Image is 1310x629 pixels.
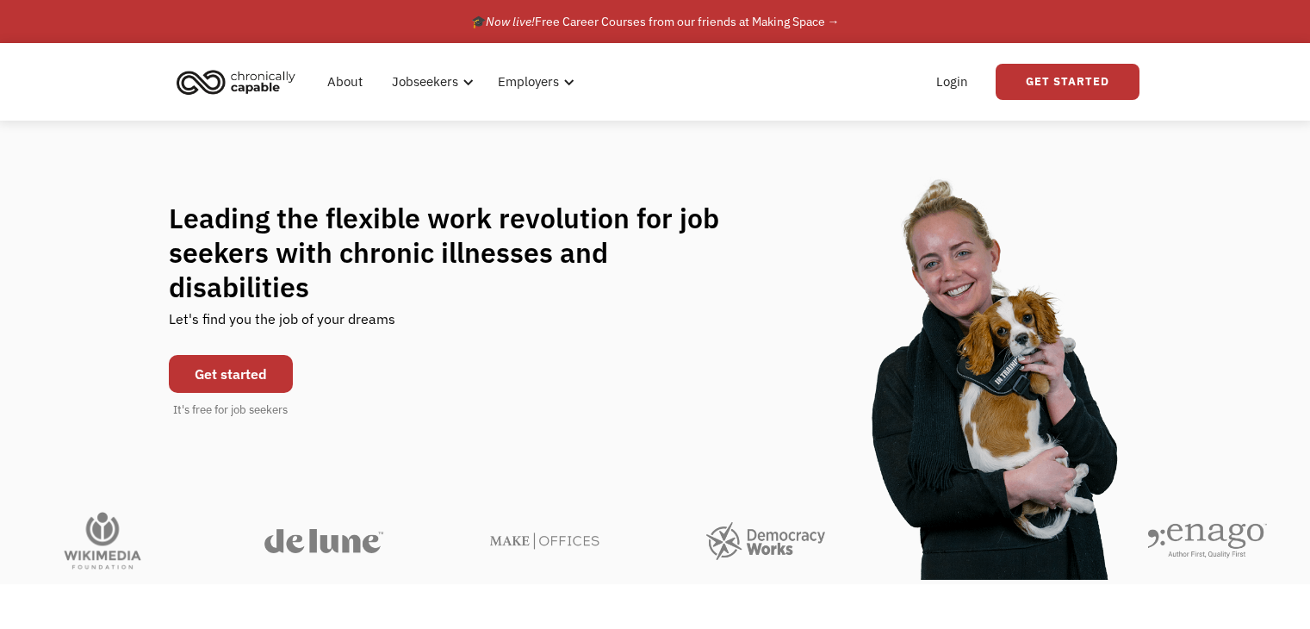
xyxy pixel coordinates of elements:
div: It's free for job seekers [173,402,288,419]
a: home [171,63,308,101]
div: Let's find you the job of your dreams [169,304,395,346]
div: Jobseekers [392,72,458,92]
a: Get Started [996,64,1139,100]
h1: Leading the flexible work revolution for job seekers with chronic illnesses and disabilities [169,201,753,304]
div: 🎓 Free Career Courses from our friends at Making Space → [471,11,840,32]
img: Chronically Capable logo [171,63,301,101]
a: About [317,54,373,109]
a: Login [926,54,978,109]
em: Now live! [486,14,535,29]
div: Employers [487,54,580,109]
div: Employers [498,72,559,92]
div: Jobseekers [382,54,479,109]
a: Get started [169,355,293,393]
